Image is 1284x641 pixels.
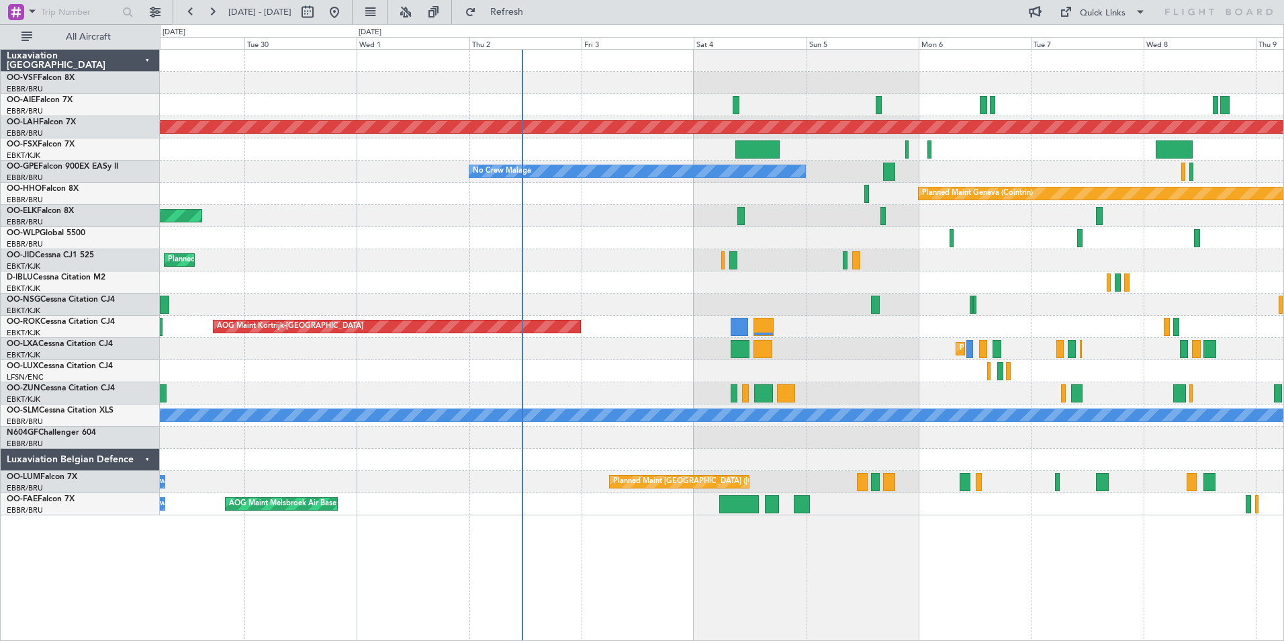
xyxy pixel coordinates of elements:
[7,74,75,82] a: OO-VSFFalcon 8X
[7,163,38,171] span: OO-GPE
[359,27,381,38] div: [DATE]
[7,185,42,193] span: OO-HHO
[7,495,38,503] span: OO-FAE
[163,27,185,38] div: [DATE]
[7,439,43,449] a: EBBR/BRU
[7,251,94,259] a: OO-JIDCessna CJ1 525
[7,273,105,282] a: D-IBLUCessna Citation M2
[7,362,113,370] a: OO-LUXCessna Citation CJ4
[7,318,40,326] span: OO-ROK
[7,372,44,382] a: LFSN/ENC
[7,407,113,415] a: OO-SLMCessna Citation XLS
[807,37,919,49] div: Sun 5
[217,316,363,337] div: AOG Maint Kortrijk-[GEOGRAPHIC_DATA]
[7,318,115,326] a: OO-ROKCessna Citation CJ4
[7,229,85,237] a: OO-WLPGlobal 5500
[7,328,40,338] a: EBKT/KJK
[7,96,73,104] a: OO-AIEFalcon 7X
[7,306,40,316] a: EBKT/KJK
[473,161,531,181] div: No Crew Malaga
[7,207,74,215] a: OO-ELKFalcon 8X
[41,2,118,22] input: Trip Number
[228,6,291,18] span: [DATE] - [DATE]
[7,173,43,183] a: EBBR/BRU
[7,84,43,94] a: EBBR/BRU
[7,394,40,404] a: EBKT/KJK
[459,1,539,23] button: Refresh
[1080,7,1126,20] div: Quick Links
[7,229,40,237] span: OO-WLP
[229,494,336,514] div: AOG Maint Melsbroek Air Base
[7,483,43,493] a: EBBR/BRU
[7,239,43,249] a: EBBR/BRU
[7,417,43,427] a: EBBR/BRU
[7,251,35,259] span: OO-JID
[7,118,76,126] a: OO-LAHFalcon 7X
[7,261,40,271] a: EBKT/KJK
[7,296,115,304] a: OO-NSGCessna Citation CJ4
[7,362,38,370] span: OO-LUX
[7,407,39,415] span: OO-SLM
[7,340,38,348] span: OO-LXA
[7,118,39,126] span: OO-LAH
[7,273,33,282] span: D-IBLU
[7,505,43,515] a: EBBR/BRU
[168,250,324,270] div: Planned Maint Kortrijk-[GEOGRAPHIC_DATA]
[7,151,40,161] a: EBKT/KJK
[7,495,75,503] a: OO-FAEFalcon 7X
[357,37,469,49] div: Wed 1
[7,350,40,360] a: EBKT/KJK
[7,140,38,148] span: OO-FSX
[35,32,142,42] span: All Aircraft
[7,473,77,481] a: OO-LUMFalcon 7X
[7,163,118,171] a: OO-GPEFalcon 900EX EASy II
[7,106,43,116] a: EBBR/BRU
[7,74,38,82] span: OO-VSF
[919,37,1031,49] div: Mon 6
[132,37,244,49] div: Mon 29
[7,384,115,392] a: OO-ZUNCessna Citation CJ4
[7,384,40,392] span: OO-ZUN
[1031,37,1143,49] div: Tue 7
[479,7,535,17] span: Refresh
[244,37,357,49] div: Tue 30
[7,128,43,138] a: EBBR/BRU
[7,429,38,437] span: N604GF
[694,37,806,49] div: Sat 4
[922,183,1033,204] div: Planned Maint Geneva (Cointrin)
[7,284,40,294] a: EBKT/KJK
[7,217,43,227] a: EBBR/BRU
[7,96,36,104] span: OO-AIE
[7,207,37,215] span: OO-ELK
[15,26,146,48] button: All Aircraft
[7,185,79,193] a: OO-HHOFalcon 8X
[469,37,582,49] div: Thu 2
[7,296,40,304] span: OO-NSG
[7,140,75,148] a: OO-FSXFalcon 7X
[582,37,694,49] div: Fri 3
[7,429,96,437] a: N604GFChallenger 604
[1144,37,1256,49] div: Wed 8
[613,472,856,492] div: Planned Maint [GEOGRAPHIC_DATA] ([GEOGRAPHIC_DATA] National)
[960,339,1116,359] div: Planned Maint Kortrijk-[GEOGRAPHIC_DATA]
[7,473,40,481] span: OO-LUM
[7,340,113,348] a: OO-LXACessna Citation CJ4
[7,195,43,205] a: EBBR/BRU
[1053,1,1152,23] button: Quick Links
